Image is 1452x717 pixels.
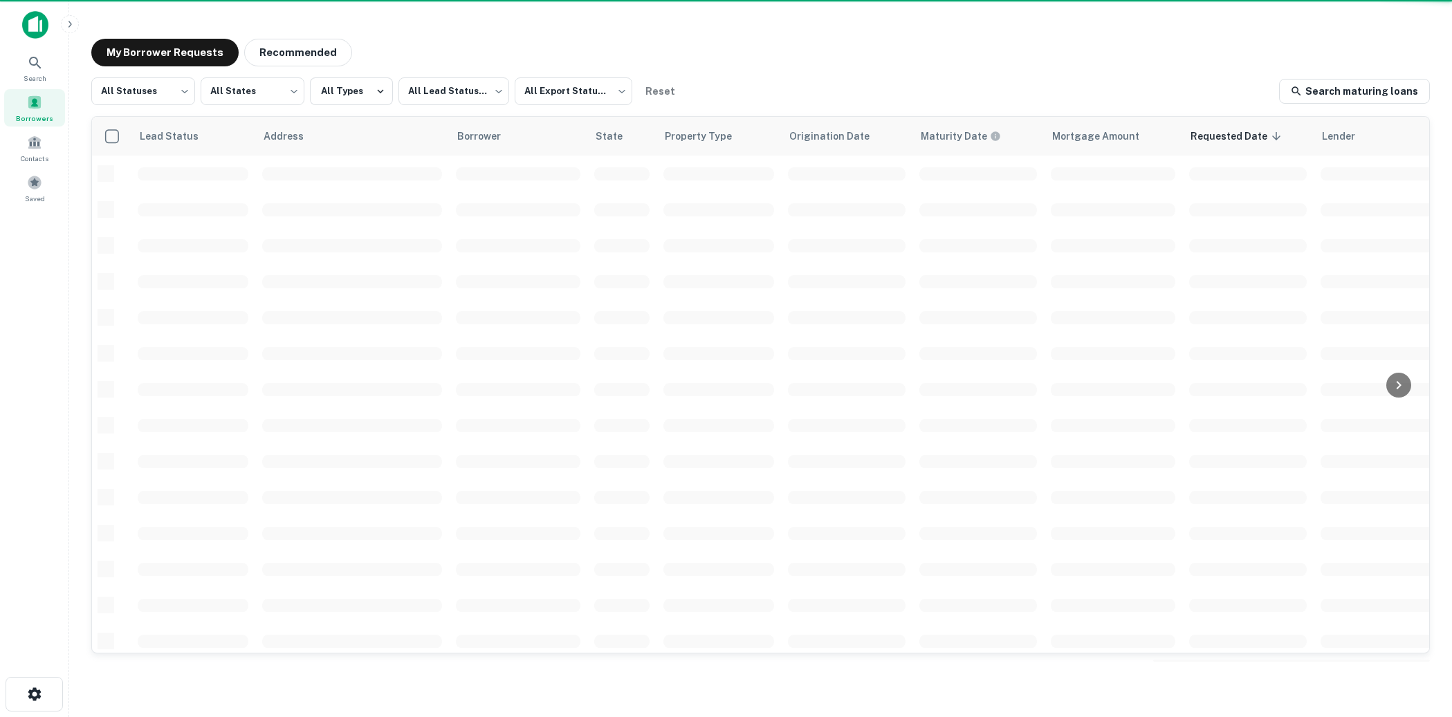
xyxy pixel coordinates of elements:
[449,117,587,156] th: Borrower
[1322,128,1373,145] span: Lender
[1044,117,1182,156] th: Mortgage Amount
[131,117,255,156] th: Lead Status
[91,73,195,109] div: All Statuses
[398,73,509,109] div: All Lead Statuses
[921,129,1001,144] div: Maturity dates displayed may be estimated. Please contact the lender for the most accurate maturi...
[16,113,53,124] span: Borrowers
[91,39,239,66] button: My Borrower Requests
[587,117,656,156] th: State
[139,128,217,145] span: Lead Status
[255,117,449,156] th: Address
[1182,117,1314,156] th: Requested Date
[244,39,352,66] button: Recommended
[781,117,912,156] th: Origination Date
[1383,606,1452,673] iframe: Chat Widget
[921,129,987,144] h6: Maturity Date
[21,153,48,164] span: Contacts
[912,117,1044,156] th: Maturity dates displayed may be estimated. Please contact the lender for the most accurate maturi...
[596,128,641,145] span: State
[1314,117,1452,156] th: Lender
[789,128,888,145] span: Origination Date
[638,77,682,105] button: Reset
[24,73,46,84] span: Search
[515,73,632,109] div: All Export Statuses
[25,193,45,204] span: Saved
[457,128,519,145] span: Borrower
[1191,128,1285,145] span: Requested Date
[310,77,393,105] button: All Types
[1052,128,1157,145] span: Mortgage Amount
[4,49,65,86] a: Search
[4,169,65,207] a: Saved
[921,129,1019,144] span: Maturity dates displayed may be estimated. Please contact the lender for the most accurate maturi...
[1279,79,1430,104] a: Search maturing loans
[665,128,750,145] span: Property Type
[22,11,48,39] img: capitalize-icon.png
[201,73,304,109] div: All States
[4,129,65,167] a: Contacts
[264,128,322,145] span: Address
[4,89,65,127] a: Borrowers
[656,117,781,156] th: Property Type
